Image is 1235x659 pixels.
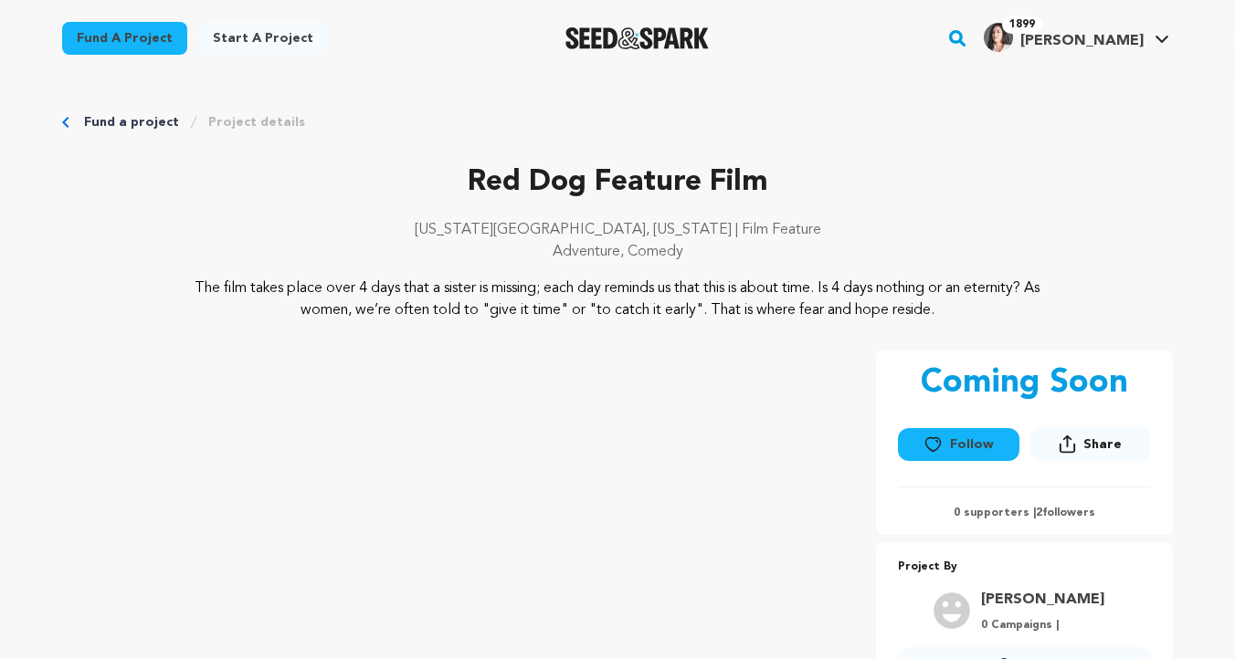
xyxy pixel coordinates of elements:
[981,618,1104,633] p: 0 Campaigns |
[62,113,1173,131] div: Breadcrumb
[1002,16,1042,34] span: 1899
[898,506,1151,520] p: 0 supporters | followers
[84,113,179,131] a: Fund a project
[62,219,1173,241] p: [US_STATE][GEOGRAPHIC_DATA], [US_STATE] | Film Feature
[934,592,970,629] img: user.png
[62,241,1173,263] p: Adventure, Comedy
[565,27,709,49] img: Seed&Spark Logo Dark Mode
[62,161,1173,204] p: Red Dog Feature Film
[208,113,305,131] a: Project details
[62,22,187,55] a: Fund a project
[980,19,1173,58] span: Gabriella B.'s Profile
[984,23,1013,52] img: headshot%20screenshot.jpg
[1036,507,1042,518] span: 2
[984,23,1144,52] div: Gabriella B.'s Profile
[898,557,1151,578] p: Project By
[174,277,1062,321] p: The film takes place over 4 days that a sister is missing; each day reminds us that this is about...
[980,19,1173,52] a: Gabriella B.'s Profile
[1020,34,1144,48] span: [PERSON_NAME]
[921,365,1128,402] p: Coming Soon
[898,428,1019,461] button: Follow
[1030,427,1151,461] button: Share
[981,589,1104,611] a: Goto Sara Newton profile
[198,22,328,55] a: Start a project
[1030,427,1151,468] span: Share
[1083,435,1122,454] span: Share
[565,27,709,49] a: Seed&Spark Homepage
